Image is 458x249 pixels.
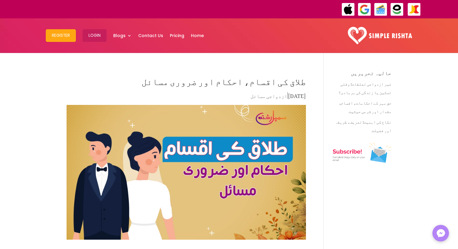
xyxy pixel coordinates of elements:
p: | [67,91,306,103]
button: Register [46,29,76,42]
a: Contact Us [138,20,163,51]
img: JazzCash-icon [407,3,421,16]
a: Register [46,20,76,51]
img: EasyPaisa-icon [390,3,404,16]
a: Blogs [113,20,132,51]
a: حق مہر کے احکامات، اقسام, مقدار اور شرعی حیثیت [339,96,391,115]
a: Pricing [170,20,184,51]
a: ازدواجی مسائل [251,88,287,101]
img: Credit Cards [374,3,388,16]
a: غیر ازدواجی تعلقات: وقتی تسکین یا زندگی کی بربادی؟ [338,77,391,96]
span: [DATE] [288,88,306,101]
img: ApplePay-icon [341,3,355,16]
button: Login [83,29,107,42]
a: Login [83,20,107,51]
img: GooglePay-icon [358,3,371,16]
a: نکاح کی اہمیت: تعریف، طریقہ اور فضیلت [335,115,391,134]
h1: طلاق کی اقسام، احکام اور ضروری مسائل [67,70,306,91]
a: Home [191,20,204,51]
h4: حالیہ تحریریں [333,70,391,79]
img: Messenger [435,227,447,239]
